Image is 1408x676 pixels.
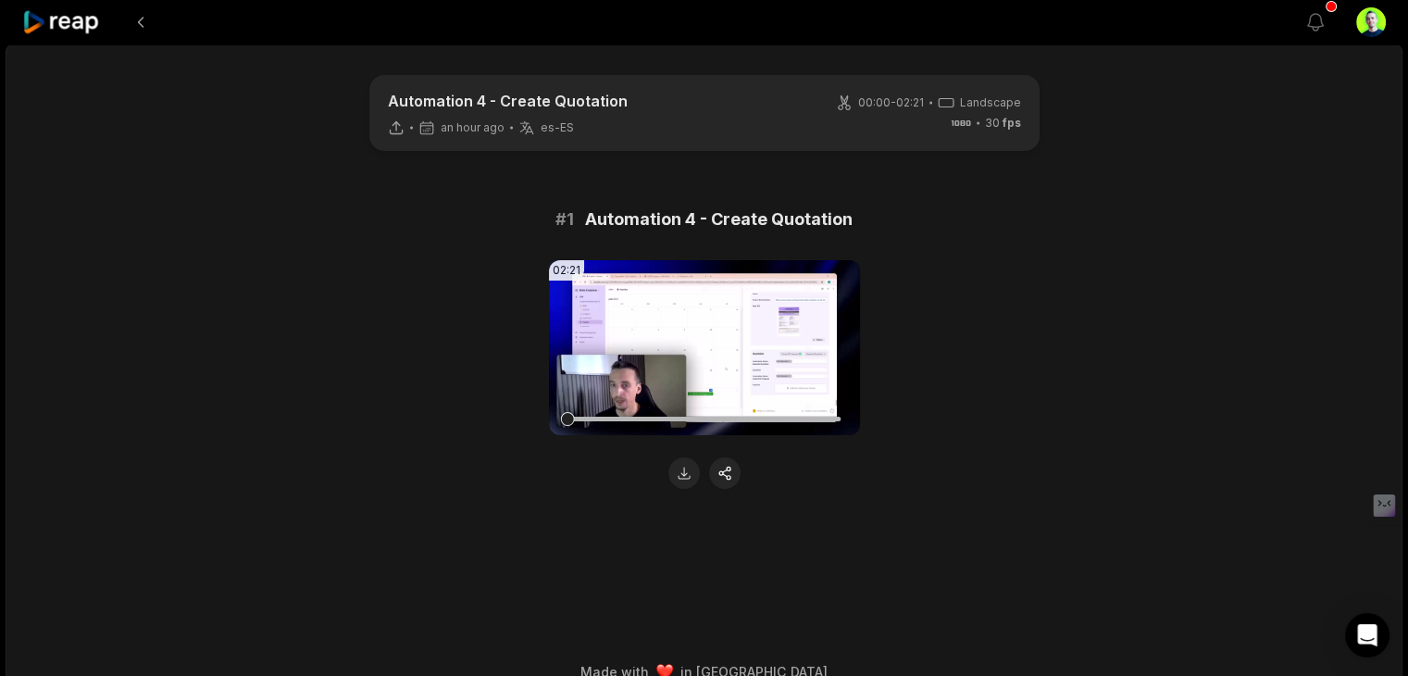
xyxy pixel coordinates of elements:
span: # 1 [555,207,574,232]
span: Automation 4 - Create Quotation [585,207,853,232]
video: Your browser does not support mp4 format. [549,260,860,435]
span: 00:00 - 02:21 [858,94,924,111]
span: an hour ago [441,120,505,135]
span: Landscape [960,94,1021,111]
p: Automation 4 - Create Quotation [388,90,628,112]
div: Open Intercom Messenger [1345,613,1389,657]
span: es-ES [541,120,574,135]
span: 30 [985,115,1021,131]
span: fps [1003,116,1021,130]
